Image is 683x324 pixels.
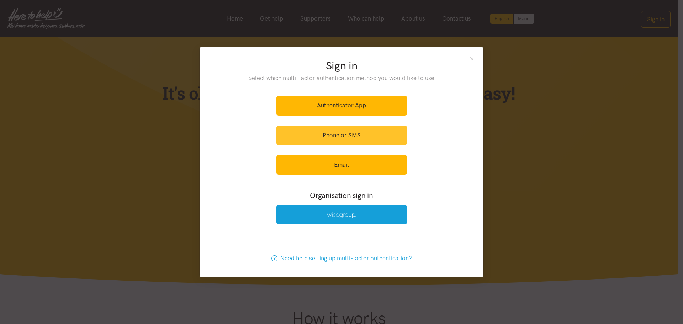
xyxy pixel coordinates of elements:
[469,55,475,62] button: Close
[234,58,449,73] h2: Sign in
[276,126,407,145] a: Phone or SMS
[276,96,407,115] a: Authenticator App
[276,155,407,175] a: Email
[234,73,449,83] p: Select which multi-factor authentication method you would like to use
[257,190,426,201] h3: Organisation sign in
[327,212,356,218] img: Wise Group
[264,249,419,268] a: Need help setting up multi-factor authentication?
